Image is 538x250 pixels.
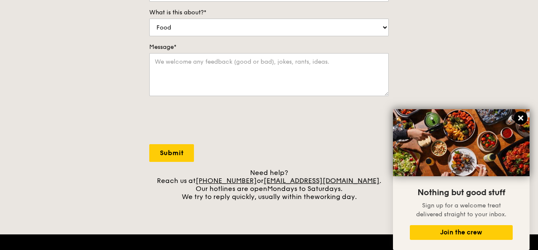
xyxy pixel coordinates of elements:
a: [PHONE_NUMBER] [196,177,257,185]
input: Submit [149,144,194,162]
a: [EMAIL_ADDRESS][DOMAIN_NAME] [264,177,379,185]
span: working day. [315,193,357,201]
span: Mondays to Saturdays. [267,185,342,193]
button: Join the crew [410,225,513,240]
span: Sign up for a welcome treat delivered straight to your inbox. [416,202,506,218]
div: Need help? Reach us at or . Our hotlines are open We try to reply quickly, usually within the [149,169,389,201]
label: Message* [149,43,389,51]
button: Close [514,111,527,125]
span: Nothing but good stuff [417,188,505,198]
iframe: reCAPTCHA [149,105,277,137]
img: DSC07876-Edit02-Large.jpeg [393,109,530,176]
label: What is this about?* [149,8,389,17]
